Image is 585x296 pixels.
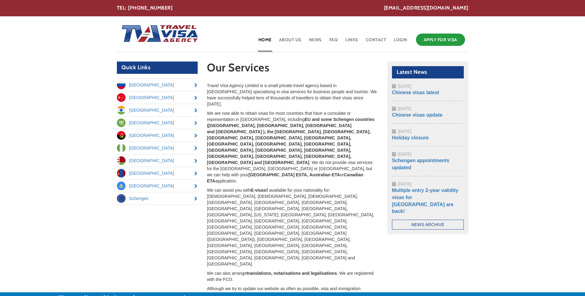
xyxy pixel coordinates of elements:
span: [DATE] [398,84,411,89]
a: Apply for Visa [416,34,465,46]
a: Links [345,32,359,52]
a: Login [393,32,408,52]
p: We can also arrange . We are registered with the FCO. [207,270,378,282]
h2: Latest News [392,66,464,78]
span: [DATE] [398,182,411,186]
a: FAQ [329,32,339,52]
span: [DATE] [398,152,411,157]
a: [GEOGRAPHIC_DATA] [117,180,198,192]
a: Contact [365,32,387,52]
a: Schengen appointments updated [392,158,449,170]
a: Chinese visas latest [392,90,439,95]
p: Travel Visa Agency Limited is a small private travel agency based in [GEOGRAPHIC_DATA] specialisi... [207,82,378,107]
a: [GEOGRAPHIC_DATA] [117,167,198,179]
a: [GEOGRAPHIC_DATA] [117,79,198,91]
a: [EMAIL_ADDRESS][DOMAIN_NAME] [384,5,468,12]
strong: E-visas [251,188,266,193]
strong: Australian ETA [309,172,340,177]
a: [GEOGRAPHIC_DATA] [117,142,198,154]
a: [GEOGRAPHIC_DATA] [117,129,198,142]
a: [GEOGRAPHIC_DATA] [117,104,198,116]
a: Multiple entry 2-year validity visas for [GEOGRAPHIC_DATA] are back! [392,188,458,214]
strong: translations, notarisations and legalisations [247,271,337,276]
a: About Us [278,32,302,52]
strong: ESTA, [296,172,308,177]
a: News Archive [392,220,464,230]
a: [GEOGRAPHIC_DATA] [117,91,198,104]
span: [DATE] [398,106,411,111]
p: We can assist you with if available for your nationality for: [DEMOGRAPHIC_DATA], [DEMOGRAPHIC_DA... [207,187,378,267]
a: [GEOGRAPHIC_DATA] [117,154,198,167]
a: News [308,32,322,52]
a: Schengen [117,192,198,205]
a: [GEOGRAPHIC_DATA] [117,117,198,129]
a: Home [258,32,272,52]
div: TEL: [PHONE_NUMBER] [117,5,468,12]
span: [DATE] [398,129,411,134]
strong: [GEOGRAPHIC_DATA] [249,172,295,177]
img: Home [117,19,199,50]
a: Holiday closure [392,135,429,140]
h1: Our Services [207,62,378,77]
a: Chinese visas update [392,112,443,118]
p: We are now able to obtain visas for most countries that have a consulate or representation in [GE... [207,110,378,184]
